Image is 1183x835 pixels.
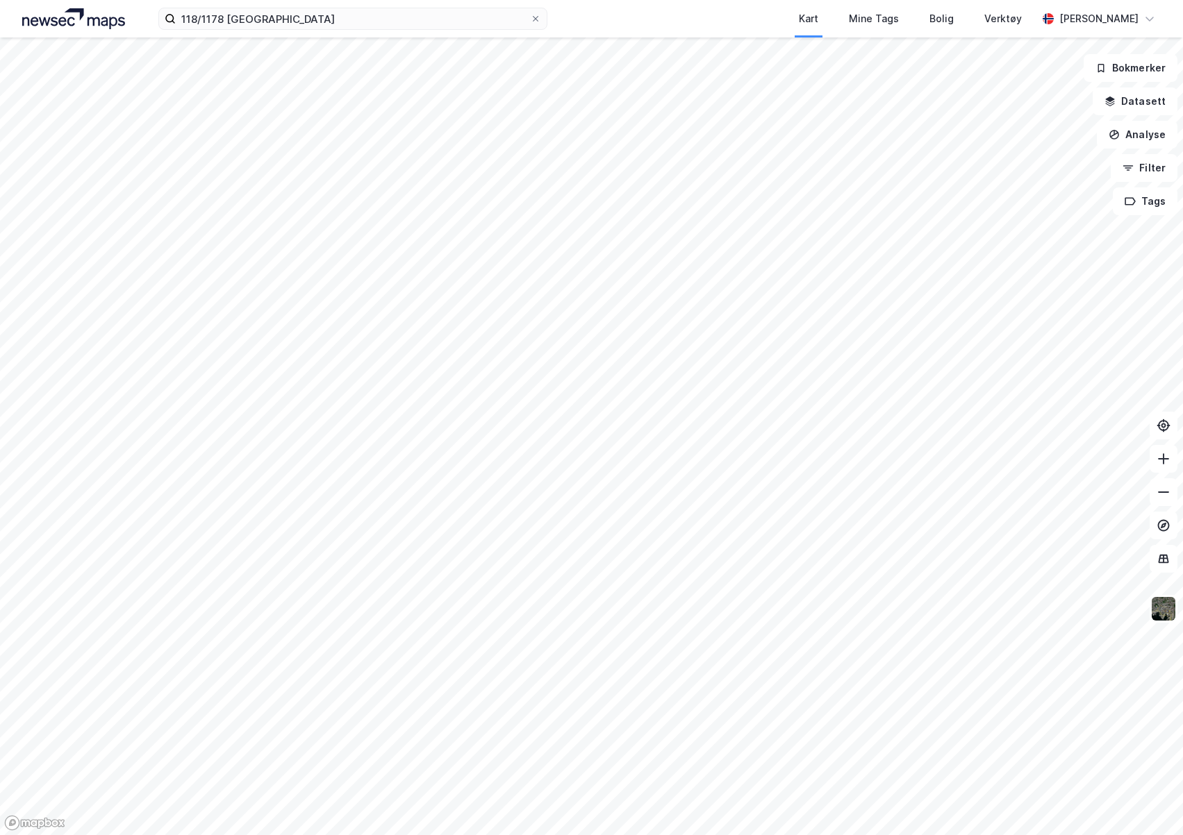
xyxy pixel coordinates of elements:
button: Analyse [1097,121,1177,149]
div: [PERSON_NAME] [1059,10,1139,27]
div: Mine Tags [849,10,899,27]
button: Tags [1113,187,1177,215]
iframe: Chat Widget [1114,768,1183,835]
div: Verktøy [984,10,1022,27]
a: Mapbox homepage [4,815,65,831]
div: Kart [799,10,818,27]
img: 9k= [1150,596,1177,622]
img: logo.a4113a55bc3d86da70a041830d287a7e.svg [22,8,125,29]
div: Kontrollprogram for chat [1114,768,1183,835]
button: Bokmerker [1084,54,1177,82]
button: Filter [1111,154,1177,182]
button: Datasett [1093,87,1177,115]
div: Bolig [929,10,954,27]
input: Søk på adresse, matrikkel, gårdeiere, leietakere eller personer [176,8,530,29]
